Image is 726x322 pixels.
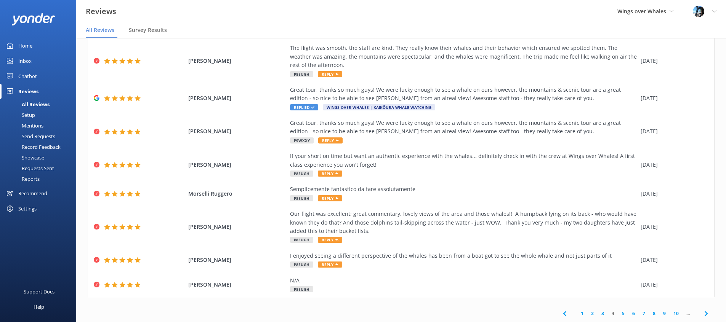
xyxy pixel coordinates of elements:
span: Reply [318,137,343,143]
a: 5 [618,310,628,317]
div: Home [18,38,32,53]
span: Reply [318,71,342,77]
span: Reply [318,237,342,243]
span: [PERSON_NAME] [188,281,287,289]
span: [PERSON_NAME] [188,57,287,65]
div: Our flight was excellent; great commentary, lovely views of the area and those whales!! A humpbac... [290,210,637,235]
span: Reply [318,171,342,177]
a: All Reviews [5,99,76,110]
div: [DATE] [641,223,705,231]
a: 7 [639,310,649,317]
div: Mentions [5,120,43,131]
div: Reports [5,174,40,184]
img: yonder-white-logo.png [11,13,55,26]
a: Showcase [5,152,76,163]
div: Great tour, thanks so much guys! We were lucky enough to see a whale on ours however, the mountai... [290,86,637,103]
span: Wings Over Whales | Kaikōura Whale Watching [323,104,435,110]
a: Send Requests [5,131,76,142]
span: [PERSON_NAME] [188,127,287,135]
span: Wings over Whales [617,8,666,15]
span: All Reviews [86,26,114,34]
div: Semplicemente fantastico da fare assolutamente [290,185,637,193]
div: [DATE] [641,190,705,198]
a: 8 [649,310,659,317]
a: Mentions [5,120,76,131]
a: 9 [659,310,670,317]
a: Record Feedback [5,142,76,152]
div: [DATE] [641,256,705,264]
a: 4 [608,310,618,317]
div: Setup [5,110,35,120]
div: Help [34,299,44,314]
div: Record Feedback [5,142,61,152]
span: P8EUGH [290,171,313,177]
span: Replied [290,104,318,110]
div: Send Requests [5,131,55,142]
span: [PERSON_NAME] [188,223,287,231]
div: If your short on time but want an authentic experience with the whales... definitely check in wit... [290,152,637,169]
div: Chatbot [18,69,37,84]
span: Reply [318,195,342,201]
div: [DATE] [641,161,705,169]
div: [DATE] [641,281,705,289]
div: Reviews [18,84,38,99]
span: P8EUGH [290,237,313,243]
div: Great tour, thanks so much guys! We were lucky enough to see a whale on ours however, the mountai... [290,119,637,136]
div: Showcase [5,152,44,163]
div: All Reviews [5,99,50,110]
div: Recommend [18,186,47,201]
div: Inbox [18,53,32,69]
a: 2 [587,310,598,317]
a: Setup [5,110,76,120]
span: [PERSON_NAME] [188,161,287,169]
div: Settings [18,201,37,216]
span: Reply [318,261,342,268]
span: P8EUGH [290,71,313,77]
div: The flight was smooth, the staff are kind. They really know their whales and their behavior which... [290,44,637,69]
a: Reports [5,174,76,184]
div: N/A [290,276,637,285]
span: ... [683,310,694,317]
a: 1 [577,310,587,317]
img: 145-1635463833.jpg [693,6,704,17]
span: P9WXXY [290,137,314,143]
div: [DATE] [641,127,705,135]
a: Requests Sent [5,163,76,174]
span: P8EUGH [290,261,313,268]
a: 6 [628,310,639,317]
span: Morselli Ruggero [188,190,287,198]
a: 10 [670,310,683,317]
div: Requests Sent [5,163,54,174]
h3: Reviews [86,5,116,18]
span: [PERSON_NAME] [188,256,287,264]
div: I enjoyed seeing a different perspective of the whales has been from a boat got to see the whole ... [290,252,637,260]
span: [PERSON_NAME] [188,94,287,102]
div: [DATE] [641,57,705,65]
a: 3 [598,310,608,317]
div: [DATE] [641,94,705,102]
span: P8EUGH [290,286,313,292]
div: Support Docs [24,284,54,299]
span: P8EUGH [290,195,313,201]
span: Survey Results [129,26,167,34]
